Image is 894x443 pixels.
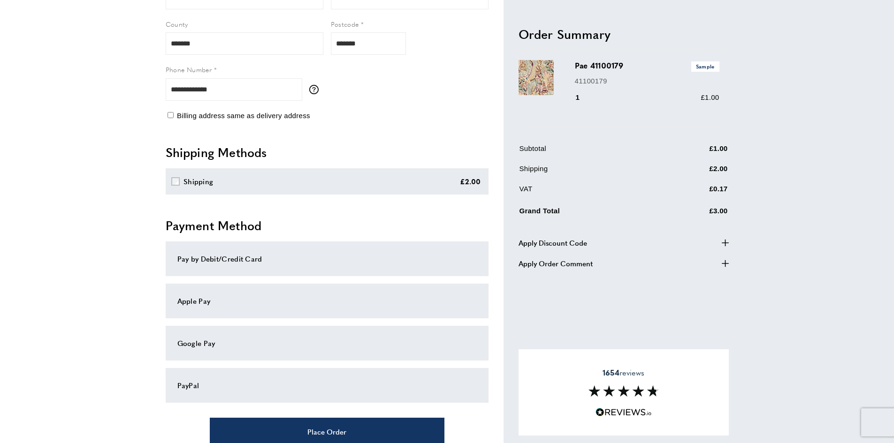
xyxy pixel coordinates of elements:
[166,65,212,74] span: Phone Number
[168,112,174,118] input: Billing address same as delivery address
[701,93,719,101] span: £1.00
[183,176,213,187] div: Shipping
[588,385,659,397] img: Reviews section
[663,203,728,224] td: £3.00
[520,163,662,181] td: Shipping
[166,217,489,234] h2: Payment Method
[575,75,719,86] p: 41100179
[331,19,359,29] span: Postcode
[520,143,662,161] td: Subtotal
[166,144,489,161] h2: Shipping Methods
[691,61,719,71] span: Sample
[519,257,593,269] span: Apply Order Comment
[575,60,719,71] h3: Pae 41100179
[596,408,652,417] img: Reviews.io 5 stars
[519,60,554,95] img: Pae 41100179
[519,25,729,42] h2: Order Summary
[177,380,477,391] div: PayPal
[603,368,644,377] span: reviews
[177,112,310,120] span: Billing address same as delivery address
[309,85,323,94] button: More information
[575,92,593,103] div: 1
[460,176,481,187] div: £2.00
[177,253,477,264] div: Pay by Debit/Credit Card
[663,143,728,161] td: £1.00
[166,19,188,29] span: County
[663,183,728,202] td: £0.17
[177,338,477,349] div: Google Pay
[177,295,477,307] div: Apple Pay
[603,367,619,378] strong: 1654
[663,163,728,181] td: £2.00
[520,183,662,202] td: VAT
[520,203,662,224] td: Grand Total
[519,237,587,248] span: Apply Discount Code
